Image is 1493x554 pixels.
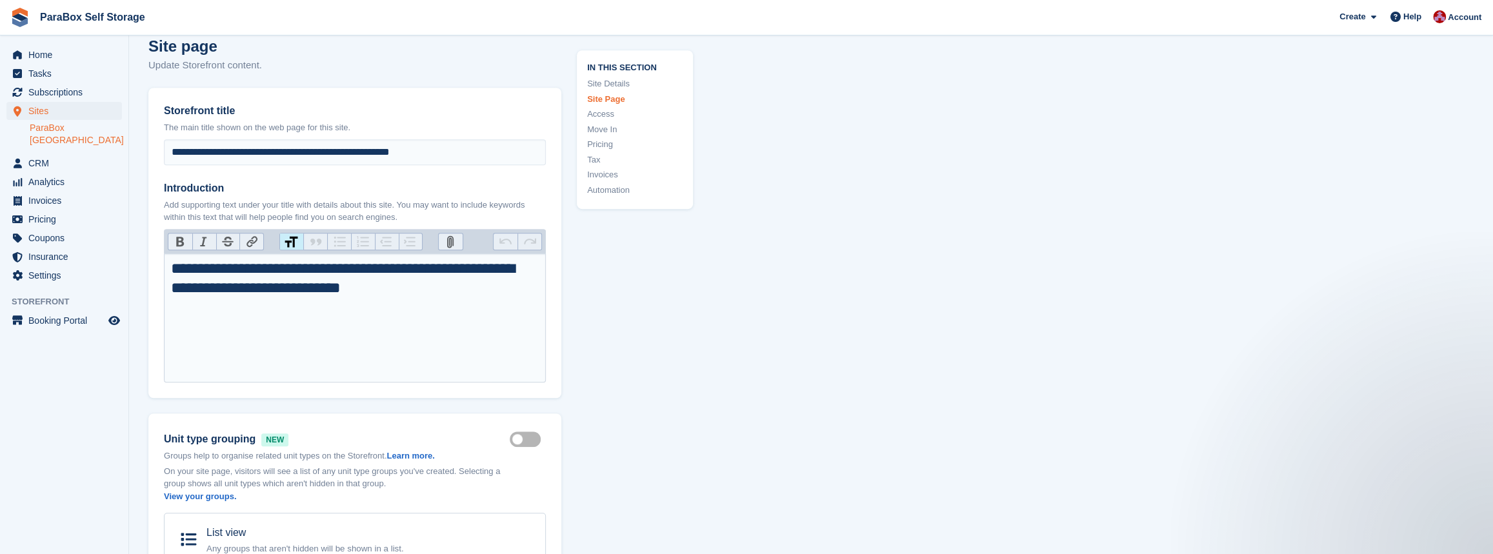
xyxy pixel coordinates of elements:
[35,6,150,28] a: ParaBox Self Storage
[28,229,106,247] span: Coupons
[28,83,106,101] span: Subscriptions
[6,154,122,172] a: menu
[28,210,106,228] span: Pricing
[587,93,683,106] a: Site Page
[1403,10,1421,23] span: Help
[6,46,122,64] a: menu
[587,108,683,121] a: Access
[148,35,561,58] h2: Site page
[164,491,236,501] a: View your groups.
[28,266,106,284] span: Settings
[164,103,546,119] label: Storefront title
[164,465,510,503] p: On your site page, visitors will see a list of any unit type groups you've created. Selecting a g...
[6,229,122,247] a: menu
[1339,10,1365,23] span: Create
[587,153,683,166] a: Tax
[216,233,240,250] button: Strikethrough
[28,154,106,172] span: CRM
[206,544,404,553] small: Any groups that aren't hidden will be shown in a list.
[164,450,510,462] p: Groups help to organise related unit types on the Storefront.
[28,192,106,210] span: Invoices
[587,78,683,91] a: Site Details
[6,83,122,101] a: menu
[587,184,683,197] a: Automation
[164,181,546,196] label: Introduction
[28,102,106,120] span: Sites
[280,233,304,250] button: Heading
[12,295,128,308] span: Storefront
[327,233,351,250] button: Bullets
[587,139,683,152] a: Pricing
[28,46,106,64] span: Home
[28,248,106,266] span: Insurance
[6,266,122,284] a: menu
[164,121,546,134] p: The main title shown on the web page for this site.
[386,451,434,460] a: Learn more.
[6,102,122,120] a: menu
[399,233,423,250] button: Increase Level
[375,233,399,250] button: Decrease Level
[587,169,683,182] a: Invoices
[351,233,375,250] button: Numbers
[148,58,561,73] p: Update Storefront content.
[261,433,288,446] span: NEW
[517,233,541,250] button: Redo
[6,64,122,83] a: menu
[164,253,546,382] trix-editor: Introduction
[587,123,683,136] a: Move In
[510,438,546,440] label: Show groups on storefront
[192,233,216,250] button: Italic
[106,313,122,328] a: Preview store
[6,173,122,191] a: menu
[206,527,246,538] span: List view
[6,248,122,266] a: menu
[164,431,510,447] label: Unit type grouping
[30,122,122,146] a: ParaBox [GEOGRAPHIC_DATA]
[1448,11,1481,24] span: Account
[28,64,106,83] span: Tasks
[1433,10,1446,23] img: Yan Grandjean
[6,312,122,330] a: menu
[587,61,683,73] span: In this section
[164,199,546,224] p: Add supporting text under your title with details about this site. You may want to include keywor...
[10,8,30,27] img: stora-icon-8386f47178a22dfd0bd8f6a31ec36ba5ce8667c1dd55bd0f319d3a0aa187defe.svg
[439,233,463,250] button: Attach Files
[303,233,327,250] button: Quote
[28,173,106,191] span: Analytics
[239,233,263,250] button: Link
[28,312,106,330] span: Booking Portal
[6,192,122,210] a: menu
[168,233,192,250] button: Bold
[6,210,122,228] a: menu
[494,233,517,250] button: Undo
